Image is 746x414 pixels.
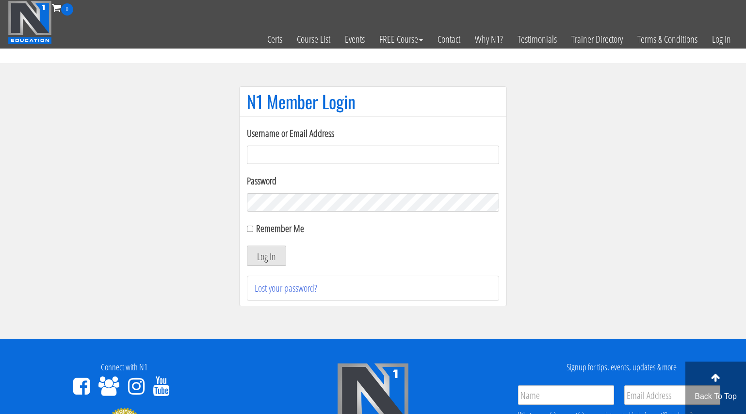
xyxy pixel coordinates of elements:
[247,126,499,141] label: Username or Email Address
[504,363,739,372] h4: Signup for tips, events, updates & more
[52,1,73,14] a: 0
[564,16,630,63] a: Trainer Directory
[247,246,286,266] button: Log In
[338,16,372,63] a: Events
[468,16,510,63] a: Why N1?
[7,363,242,372] h4: Connect with N1
[260,16,290,63] a: Certs
[256,222,304,235] label: Remember Me
[372,16,430,63] a: FREE Course
[8,0,52,44] img: n1-education
[685,391,746,402] p: Back To Top
[247,92,499,111] h1: N1 Member Login
[61,3,73,16] span: 0
[630,16,705,63] a: Terms & Conditions
[510,16,564,63] a: Testimonials
[247,174,499,188] label: Password
[624,385,720,405] input: Email Address
[705,16,738,63] a: Log In
[255,282,317,295] a: Lost your password?
[430,16,468,63] a: Contact
[518,385,614,405] input: Name
[290,16,338,63] a: Course List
